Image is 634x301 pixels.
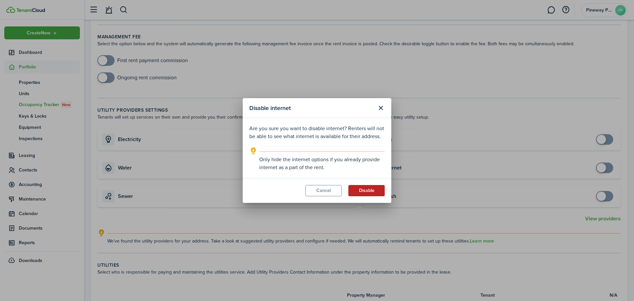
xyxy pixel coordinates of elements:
modal-title: Disable internet [249,101,373,114]
p: Are you sure you want to disable internet? Renters will not be able to see what internet is avail... [249,125,385,140]
button: Cancel [305,185,342,196]
button: Disable [348,185,385,196]
button: Close modal [375,102,386,114]
i: outline [249,147,258,155]
explanation-description: Only hide the internet options if you already provide internet as a part of the rent. [259,156,385,171]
